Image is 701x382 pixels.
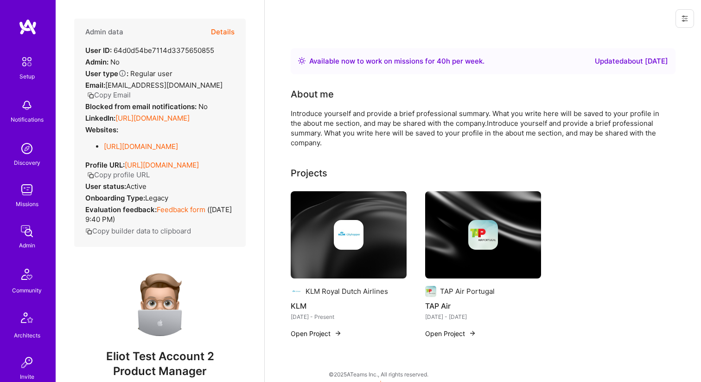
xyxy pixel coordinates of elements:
strong: LinkedIn: [85,114,115,123]
span: legacy [145,194,168,202]
img: setup [17,52,37,71]
div: Architects [14,330,40,340]
img: teamwork [18,181,36,199]
strong: User type : [85,69,128,78]
button: Copy builder data to clipboard [85,226,191,236]
i: icon Copy [87,172,94,179]
a: [URL][DOMAIN_NAME] [104,142,178,151]
div: No [85,57,120,67]
div: Invite [20,372,34,382]
span: Product Manager [113,364,207,378]
img: arrow-right [334,330,342,337]
img: Community [16,263,38,285]
button: Details [211,19,235,45]
strong: Email: [85,81,105,90]
img: Architects [16,308,38,330]
span: [EMAIL_ADDRESS][DOMAIN_NAME] [105,81,223,90]
span: 40 [437,57,446,65]
i: icon Copy [87,92,94,99]
strong: Onboarding Type: [85,194,145,202]
img: User Avatar [123,262,197,336]
div: Setup [19,71,35,81]
button: Open Project [425,329,476,338]
div: TAP Air Portugal [440,286,495,296]
button: Copy profile URL [87,170,150,180]
img: arrow-right [469,330,476,337]
strong: Profile URL: [85,161,125,169]
h4: KLM [291,300,407,312]
i: Help [118,69,127,78]
div: No [85,102,208,111]
img: admin teamwork [18,222,36,240]
button: Copy Email [87,90,131,100]
div: 64d0d54be7114d3375650855 [85,45,214,55]
img: Company logo [334,220,363,250]
div: Projects [291,166,327,180]
div: [DATE] - [DATE] [425,312,541,322]
div: ( [DATE] 9:40 PM ) [85,205,235,224]
a: Feedback form [157,205,205,214]
div: Discovery [14,158,40,168]
div: Admin [19,240,35,250]
strong: User status: [85,182,126,191]
div: Introduce yourself and provide a brief professional summary. What you write here will be saved to... [291,109,662,148]
a: [URL][DOMAIN_NAME] [115,114,190,123]
h4: TAP Air [425,300,541,312]
div: Updated about [DATE] [595,56,668,67]
img: Company logo [468,220,498,250]
img: Company logo [291,286,302,297]
a: [URL][DOMAIN_NAME] [125,161,199,169]
div: Community [12,285,42,295]
img: logo [19,19,37,35]
strong: Websites: [85,125,118,134]
div: Missions [16,199,38,209]
h4: Admin data [85,28,123,36]
img: cover [425,191,541,278]
img: cover [291,191,407,278]
img: Availability [298,57,306,65]
strong: Admin: [85,58,108,66]
span: Active [126,182,147,191]
div: About me [291,87,334,101]
i: icon Copy [85,228,92,235]
img: discovery [18,139,36,158]
div: Notifications [11,115,44,124]
div: KLM Royal Dutch Airlines [306,286,388,296]
div: Available now to work on missions for h per week . [309,56,484,67]
strong: Blocked from email notifications: [85,102,198,111]
img: Invite [18,353,36,372]
img: bell [18,96,36,115]
div: Regular user [85,69,172,78]
strong: Evaluation feedback: [85,205,157,214]
strong: User ID: [85,46,112,55]
button: Open Project [291,329,342,338]
img: Company logo [425,286,436,297]
span: Eliot Test Account 2 [74,350,246,363]
div: [DATE] - Present [291,312,407,322]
